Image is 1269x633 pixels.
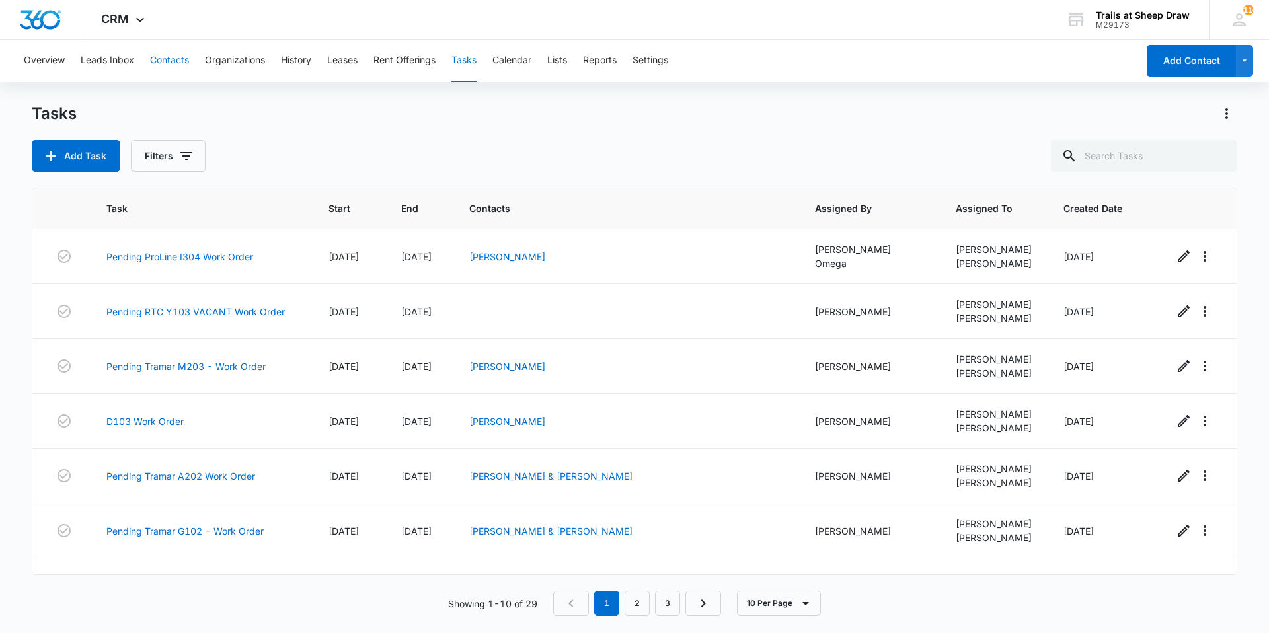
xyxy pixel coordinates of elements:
[401,470,432,482] span: [DATE]
[956,517,1032,531] div: [PERSON_NAME]
[401,416,432,427] span: [DATE]
[685,591,721,616] a: Next Page
[373,40,436,82] button: Rent Offerings
[956,462,1032,476] div: [PERSON_NAME]
[401,361,432,372] span: [DATE]
[815,242,924,270] div: [PERSON_NAME] Omega
[956,297,1032,311] div: [PERSON_NAME]
[956,476,1032,490] div: [PERSON_NAME]
[956,352,1032,366] div: [PERSON_NAME]
[1063,202,1122,215] span: Created Date
[1063,525,1094,537] span: [DATE]
[205,40,265,82] button: Organizations
[401,202,418,215] span: End
[625,591,650,616] a: Page 2
[469,361,545,372] a: [PERSON_NAME]
[401,251,432,262] span: [DATE]
[328,306,359,317] span: [DATE]
[815,469,924,483] div: [PERSON_NAME]
[737,591,821,616] button: 10 Per Page
[956,421,1032,435] div: [PERSON_NAME]
[448,597,537,611] p: Showing 1-10 of 29
[583,40,617,82] button: Reports
[815,202,905,215] span: Assigned By
[106,359,266,373] a: Pending Tramar M203 - Work Order
[401,306,432,317] span: [DATE]
[815,414,924,428] div: [PERSON_NAME]
[633,40,668,82] button: Settings
[106,524,264,538] a: Pending Tramar G102 - Work Order
[328,525,359,537] span: [DATE]
[956,366,1032,380] div: [PERSON_NAME]
[956,531,1032,544] div: [PERSON_NAME]
[469,470,633,482] a: [PERSON_NAME] & [PERSON_NAME]
[815,524,924,538] div: [PERSON_NAME]
[1216,103,1237,124] button: Actions
[106,250,253,264] a: Pending ProLine I304 Work Order
[956,311,1032,325] div: [PERSON_NAME]
[956,572,1032,585] div: [PERSON_NAME]
[401,525,432,537] span: [DATE]
[32,140,120,172] button: Add Task
[106,202,278,215] span: Task
[32,104,77,124] h1: Tasks
[492,40,531,82] button: Calendar
[81,40,134,82] button: Leads Inbox
[547,40,567,82] button: Lists
[815,359,924,373] div: [PERSON_NAME]
[1096,10,1190,20] div: account name
[1243,5,1254,15] span: 110
[328,416,359,427] span: [DATE]
[655,591,680,616] a: Page 3
[328,361,359,372] span: [DATE]
[106,414,184,428] a: D103 Work Order
[815,305,924,318] div: [PERSON_NAME]
[328,251,359,262] span: [DATE]
[131,140,206,172] button: Filters
[469,525,633,537] a: [PERSON_NAME] & [PERSON_NAME]
[594,591,619,616] em: 1
[1147,45,1236,77] button: Add Contact
[469,251,545,262] a: [PERSON_NAME]
[328,202,350,215] span: Start
[327,40,358,82] button: Leases
[469,416,545,427] a: [PERSON_NAME]
[1051,140,1237,172] input: Search Tasks
[1096,20,1190,30] div: account id
[1063,306,1094,317] span: [DATE]
[328,470,359,482] span: [DATE]
[106,305,285,318] a: Pending RTC Y103 VACANT Work Order
[106,469,255,483] a: Pending Tramar A202 Work Order
[101,12,129,26] span: CRM
[956,407,1032,421] div: [PERSON_NAME]
[956,242,1032,256] div: [PERSON_NAME]
[1063,361,1094,372] span: [DATE]
[956,256,1032,270] div: [PERSON_NAME]
[553,591,721,616] nav: Pagination
[1063,416,1094,427] span: [DATE]
[281,40,311,82] button: History
[469,202,764,215] span: Contacts
[1243,5,1254,15] div: notifications count
[1063,251,1094,262] span: [DATE]
[150,40,189,82] button: Contacts
[1063,470,1094,482] span: [DATE]
[24,40,65,82] button: Overview
[451,40,477,82] button: Tasks
[956,202,1013,215] span: Assigned To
